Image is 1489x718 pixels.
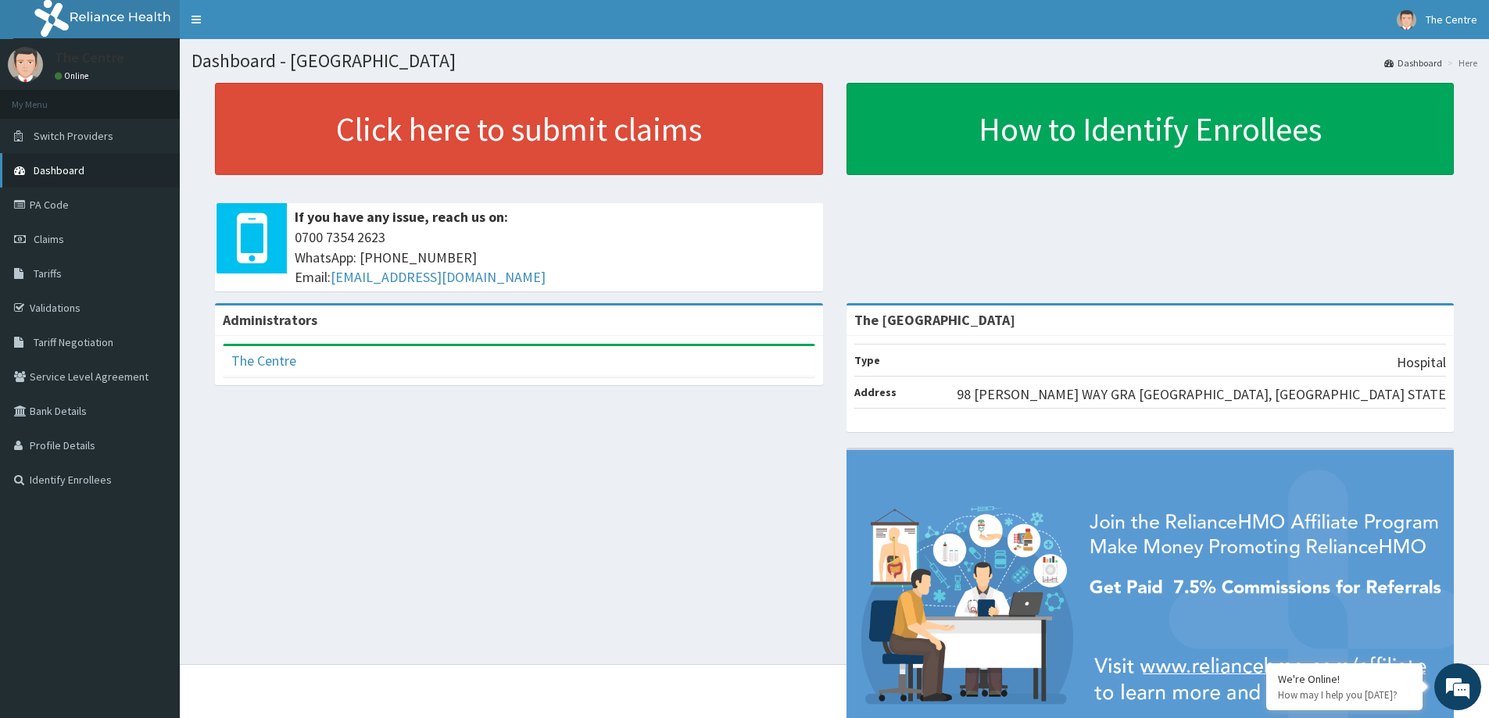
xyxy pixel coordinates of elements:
a: Click here to submit claims [215,83,823,175]
img: User Image [8,47,43,82]
h1: Dashboard - [GEOGRAPHIC_DATA] [191,51,1477,71]
span: The Centre [1426,13,1477,27]
a: [EMAIL_ADDRESS][DOMAIN_NAME] [331,268,546,286]
p: 98 [PERSON_NAME] WAY GRA [GEOGRAPHIC_DATA], [GEOGRAPHIC_DATA] STATE [957,384,1446,405]
p: How may I help you today? [1278,688,1411,702]
strong: The [GEOGRAPHIC_DATA] [854,311,1015,329]
span: Dashboard [34,163,84,177]
a: The Centre [231,352,296,370]
li: Here [1444,56,1477,70]
b: If you have any issue, reach us on: [295,208,508,226]
b: Type [854,353,880,367]
p: The Centre [55,51,124,65]
span: Switch Providers [34,129,113,143]
span: Tariffs [34,266,62,280]
b: Administrators [223,311,317,329]
span: Tariff Negotiation [34,335,113,349]
a: Dashboard [1384,56,1442,70]
span: Claims [34,232,64,246]
p: Hospital [1397,352,1446,373]
span: 0700 7354 2623 WhatsApp: [PHONE_NUMBER] Email: [295,227,815,288]
b: Address [854,385,897,399]
div: We're Online! [1278,672,1411,686]
a: How to Identify Enrollees [847,83,1455,175]
img: User Image [1397,10,1416,30]
a: Online [55,70,92,81]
